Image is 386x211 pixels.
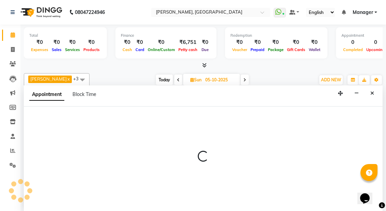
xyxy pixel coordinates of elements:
[146,47,177,52] span: Online/Custom
[230,47,249,52] span: Voucher
[353,9,373,16] span: Manager
[134,38,146,46] div: ₹0
[177,38,199,46] div: ₹6,751
[134,47,146,52] span: Card
[341,47,365,52] span: Completed
[63,47,82,52] span: Services
[75,3,105,22] b: 08047224946
[321,77,341,82] span: ADD NEW
[82,38,101,46] div: ₹0
[67,76,70,82] a: x
[357,184,379,204] iframe: chat widget
[121,33,211,38] div: Finance
[156,75,173,85] span: Today
[63,38,82,46] div: ₹0
[307,38,322,46] div: ₹0
[30,76,67,82] span: [PERSON_NAME]
[73,91,96,97] span: Block Time
[203,75,237,85] input: 2025-10-05
[200,47,210,52] span: Due
[29,47,50,52] span: Expenses
[29,88,64,101] span: Appointment
[73,76,84,81] span: +3
[230,38,249,46] div: ₹0
[199,38,211,46] div: ₹0
[266,47,285,52] span: Package
[189,77,203,82] span: Sun
[285,38,307,46] div: ₹0
[146,38,177,46] div: ₹0
[82,47,101,52] span: Products
[367,88,377,99] button: Close
[121,47,134,52] span: Cash
[121,38,134,46] div: ₹0
[249,38,266,46] div: ₹0
[230,33,322,38] div: Redemption
[29,33,101,38] div: Total
[17,3,64,22] img: logo
[50,47,63,52] span: Sales
[307,47,322,52] span: Wallet
[319,75,343,85] button: ADD NEW
[29,38,50,46] div: ₹0
[341,38,365,46] div: 0
[177,47,199,52] span: Petty cash
[249,47,266,52] span: Prepaid
[266,38,285,46] div: ₹0
[50,38,63,46] div: ₹0
[285,47,307,52] span: Gift Cards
